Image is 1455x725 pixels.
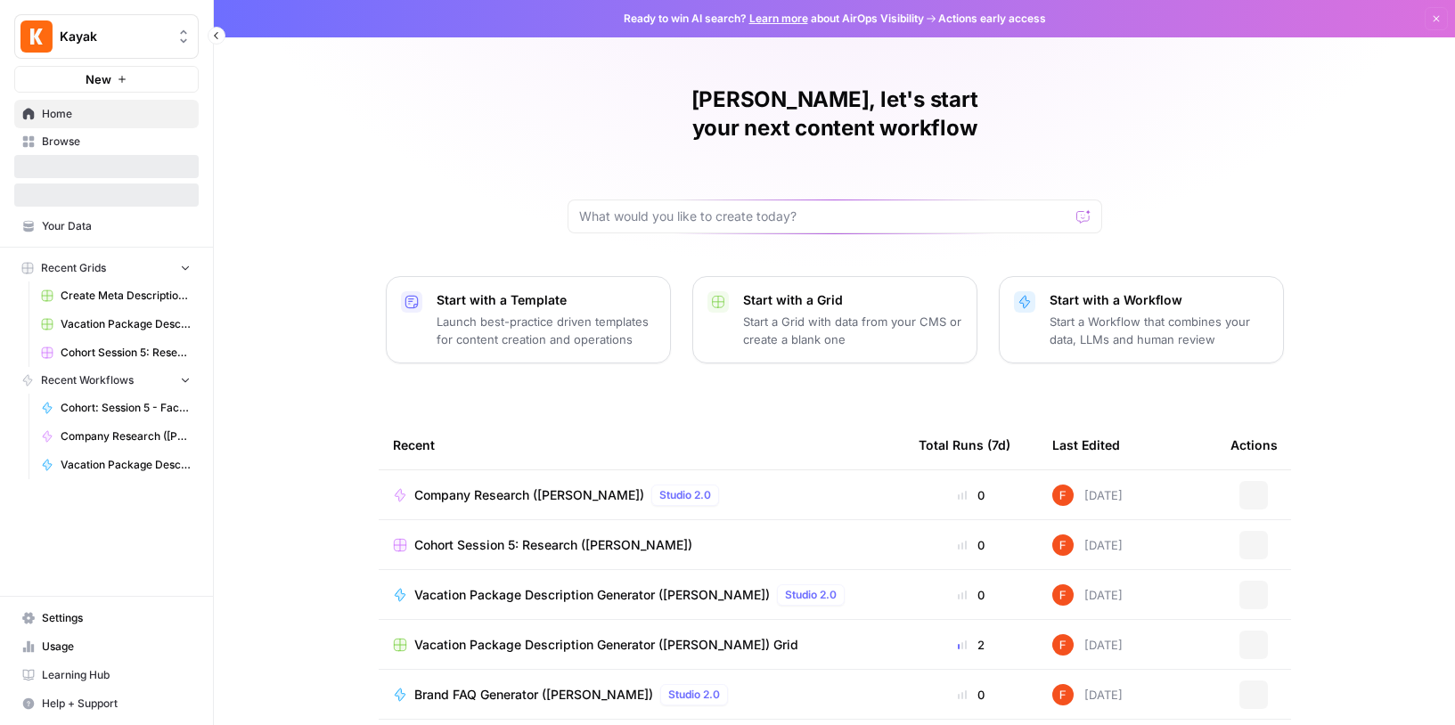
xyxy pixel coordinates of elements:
[1050,291,1269,309] p: Start with a Workflow
[42,106,191,122] span: Home
[41,260,106,276] span: Recent Grids
[14,127,199,156] a: Browse
[743,313,962,348] p: Start a Grid with data from your CMS or create a blank one
[1052,485,1123,506] div: [DATE]
[60,28,168,45] span: Kayak
[14,212,199,240] a: Your Data
[919,636,1024,654] div: 2
[61,428,191,444] span: Company Research ([PERSON_NAME])
[1052,534,1074,556] img: 5e7wduwzxuy6rs9japgirzdrp9i4
[414,536,692,554] span: Cohort Session 5: Research ([PERSON_NAME])
[919,536,1024,554] div: 0
[33,451,199,479] a: Vacation Package Description Generator ([PERSON_NAME])
[919,586,1024,604] div: 0
[14,100,199,128] a: Home
[393,485,890,506] a: Company Research ([PERSON_NAME])Studio 2.0
[33,422,199,451] a: Company Research ([PERSON_NAME])
[33,338,199,367] a: Cohort Session 5: Research ([PERSON_NAME])
[1052,534,1123,556] div: [DATE]
[42,696,191,712] span: Help + Support
[668,687,720,703] span: Studio 2.0
[386,276,671,363] button: Start with a TemplateLaunch best-practice driven templates for content creation and operations
[14,632,199,661] a: Usage
[938,11,1046,27] span: Actions early access
[14,14,199,59] button: Workspace: Kayak
[1052,684,1123,705] div: [DATE]
[393,420,890,469] div: Recent
[743,291,962,309] p: Start with a Grid
[437,291,656,309] p: Start with a Template
[61,316,191,332] span: Vacation Package Description Generator ([PERSON_NAME]) Grid
[14,604,199,632] a: Settings
[1052,420,1120,469] div: Last Edited
[20,20,53,53] img: Kayak Logo
[659,487,711,503] span: Studio 2.0
[42,667,191,683] span: Learning Hub
[919,420,1010,469] div: Total Runs (7d)
[42,218,191,234] span: Your Data
[14,689,199,718] button: Help + Support
[61,345,191,361] span: Cohort Session 5: Research ([PERSON_NAME])
[393,684,890,705] a: Brand FAQ Generator ([PERSON_NAME])Studio 2.0
[919,686,1024,704] div: 0
[33,310,199,338] a: Vacation Package Description Generator ([PERSON_NAME]) Grid
[61,400,191,416] span: Cohort: Session 5 - Fact Checking ([PERSON_NAME])
[414,486,644,504] span: Company Research ([PERSON_NAME])
[1052,634,1123,656] div: [DATE]
[42,639,191,655] span: Usage
[61,288,191,304] span: Create Meta Description ([PERSON_NAME]
[14,367,199,394] button: Recent Workflows
[749,12,808,25] a: Learn more
[86,70,111,88] span: New
[393,584,890,606] a: Vacation Package Description Generator ([PERSON_NAME])Studio 2.0
[61,457,191,473] span: Vacation Package Description Generator ([PERSON_NAME])
[414,586,770,604] span: Vacation Package Description Generator ([PERSON_NAME])
[42,610,191,626] span: Settings
[568,86,1102,143] h1: [PERSON_NAME], let's start your next content workflow
[14,661,199,689] a: Learning Hub
[414,686,653,704] span: Brand FAQ Generator ([PERSON_NAME])
[41,372,134,388] span: Recent Workflows
[999,276,1284,363] button: Start with a WorkflowStart a Workflow that combines your data, LLMs and human review
[785,587,837,603] span: Studio 2.0
[1052,485,1074,506] img: 5e7wduwzxuy6rs9japgirzdrp9i4
[437,313,656,348] p: Launch best-practice driven templates for content creation and operations
[42,134,191,150] span: Browse
[624,11,924,27] span: Ready to win AI search? about AirOps Visibility
[579,208,1069,225] input: What would you like to create today?
[1052,684,1074,705] img: 5e7wduwzxuy6rs9japgirzdrp9i4
[414,636,798,654] span: Vacation Package Description Generator ([PERSON_NAME]) Grid
[14,255,199,281] button: Recent Grids
[1052,584,1123,606] div: [DATE]
[33,394,199,422] a: Cohort: Session 5 - Fact Checking ([PERSON_NAME])
[33,281,199,310] a: Create Meta Description ([PERSON_NAME]
[1230,420,1278,469] div: Actions
[692,276,977,363] button: Start with a GridStart a Grid with data from your CMS or create a blank one
[919,486,1024,504] div: 0
[1050,313,1269,348] p: Start a Workflow that combines your data, LLMs and human review
[1052,634,1074,656] img: 5e7wduwzxuy6rs9japgirzdrp9i4
[393,536,890,554] a: Cohort Session 5: Research ([PERSON_NAME])
[14,66,199,93] button: New
[393,636,890,654] a: Vacation Package Description Generator ([PERSON_NAME]) Grid
[1052,584,1074,606] img: 5e7wduwzxuy6rs9japgirzdrp9i4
